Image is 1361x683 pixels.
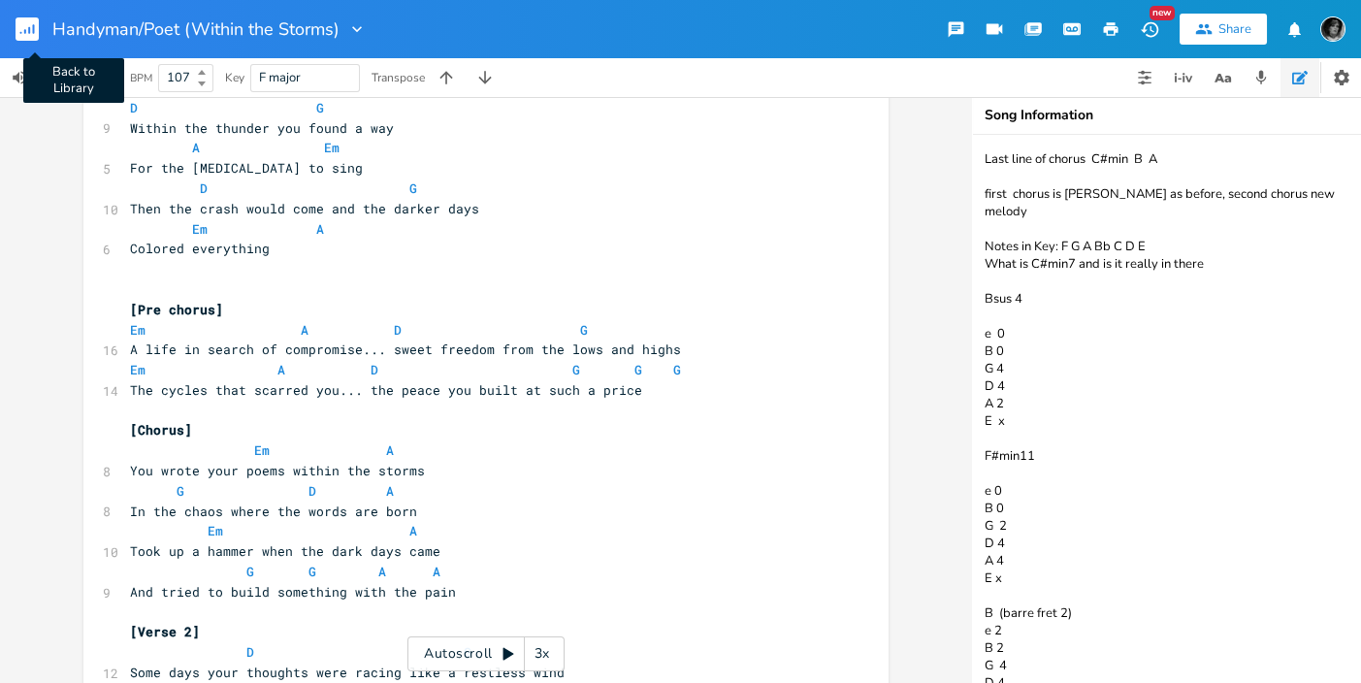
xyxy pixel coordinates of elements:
span: And tried to build something with the pain [130,583,456,601]
div: Share [1218,20,1251,38]
span: F major [259,69,301,86]
span: G [634,361,642,378]
span: [Verse 2] [130,623,200,640]
span: The cycles that scarred you... the peace you built at such a price [130,381,642,399]
div: Song Information [985,109,1349,122]
img: Conni Leigh [1320,16,1345,42]
span: A [192,139,200,156]
div: Key [225,72,244,83]
span: D [394,321,402,339]
span: D [130,99,138,116]
button: Share [1180,14,1267,45]
span: Em [208,522,223,539]
span: A [409,522,417,539]
span: G [177,482,184,500]
div: 3x [525,636,560,671]
div: Autoscroll [407,636,565,671]
span: You wrote your poems within the storms [130,462,425,479]
span: Took up a hammer when the dark days came [130,542,440,560]
div: New [1150,6,1175,20]
button: New [1130,12,1169,47]
div: BPM [130,73,152,83]
span: A [277,361,285,378]
span: Some days your thoughts were racing like a restless wind [130,664,565,681]
span: G [673,361,681,378]
span: G [572,361,580,378]
span: A [301,321,308,339]
span: Em [324,139,340,156]
span: In the chaos where the words are born [130,503,417,520]
span: D [371,361,378,378]
span: [Pre chorus] [130,301,223,318]
span: A [316,220,324,238]
span: G [246,563,254,580]
span: D [308,482,316,500]
span: G [580,321,588,339]
span: Then the crash would come and the darker days [130,200,479,217]
div: Transpose [372,72,425,83]
span: D [200,179,208,197]
span: Handyman/Poet (Within the Storms) [52,20,340,38]
span: For the [MEDICAL_DATA] to sing [130,159,363,177]
span: G [316,99,324,116]
span: G [308,563,316,580]
span: G [409,179,417,197]
span: [Chorus] [130,421,192,439]
span: Colored everything [130,240,270,257]
span: A [386,482,394,500]
span: Within the thunder you found a way [130,119,394,137]
textarea: maybe different melody on "you steeled yourself.... Last line of chorus C#min B A first chorus is... [973,135,1361,683]
span: Em [130,361,146,378]
span: Em [192,220,208,238]
span: D [246,643,254,661]
button: Back to Library [16,6,54,52]
span: Em [254,441,270,459]
span: A [386,441,394,459]
span: A life in search of compromise... sweet freedom from the lows and highs [130,341,681,358]
span: Em [130,321,146,339]
span: A [433,563,440,580]
span: A [378,563,386,580]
